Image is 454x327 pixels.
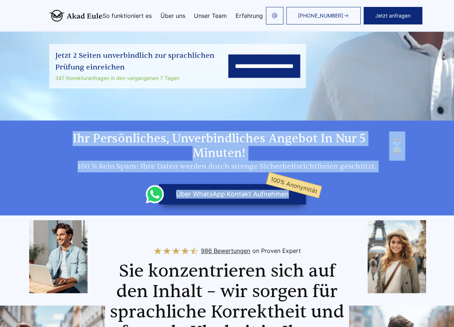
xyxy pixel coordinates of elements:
[29,220,88,293] img: img2
[160,13,185,19] a: Über uns
[201,245,250,257] span: 986 Bewertungen
[364,7,422,24] button: Jetzt anfragen
[236,13,263,19] a: Erfahrung
[55,50,228,73] div: Jetzt 2 Seiten unverbindlich zur sprachlichen Prüfung einreichen
[159,184,306,204] button: über WhatsApp Kontakt aufnehmen100% Anonymität
[266,172,322,198] span: 100% Anonymität
[55,74,228,82] div: 347 Korrekturanfragen in den vergangenen 7 Tagen
[368,220,426,293] img: img6
[194,13,227,19] a: Unser Team
[49,131,405,161] h2: Ihr persönliches, unverbindliches Angebot in nur 5 Minuten!
[286,7,361,24] a: [PHONE_NUMBER]
[153,245,301,257] a: 986 Bewertungenon Proven Expert
[49,10,102,22] img: logo
[389,131,405,161] img: time
[102,13,152,19] a: So funktioniert es
[49,161,405,172] div: 100 % kein Spam: Ihre Daten werden durch strenge Sicherheitsrichtlinien geschützt.
[272,13,278,19] img: email
[298,13,343,19] span: [PHONE_NUMBER]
